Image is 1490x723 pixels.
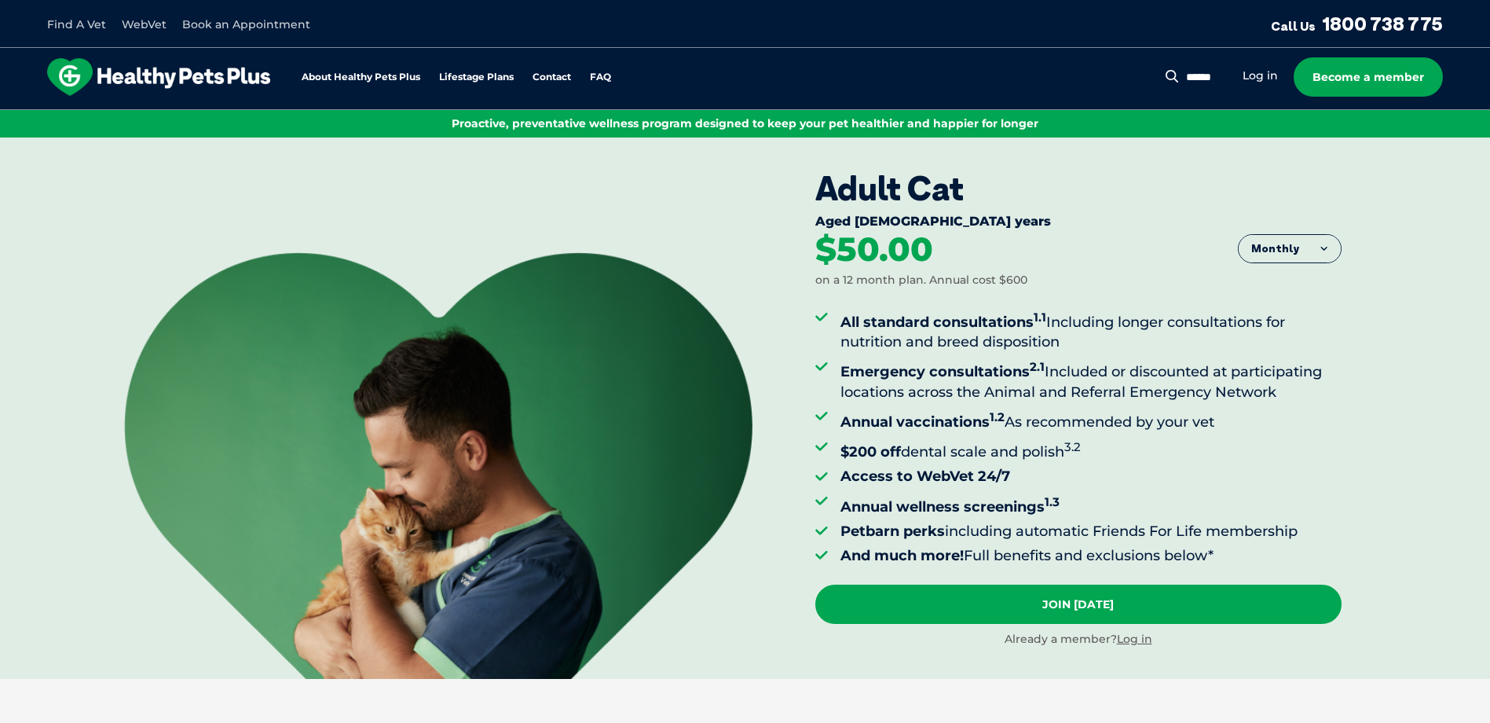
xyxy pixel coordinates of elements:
[47,58,270,96] img: hpp-logo
[302,72,420,83] a: About Healthy Pets Plus
[182,17,310,31] a: Book an Appointment
[840,307,1342,352] li: Including longer consultations for nutrition and breed disposition
[1117,632,1152,646] a: Log in
[840,363,1045,380] strong: Emergency consultations
[124,252,752,679] img: <br /> <b>Warning</b>: Undefined variable $title in <b>/var/www/html/current/codepool/wp-content/...
[1045,494,1060,509] sup: 1.3
[840,407,1342,432] li: As recommended by your vet
[990,409,1005,424] sup: 1.2
[840,314,1046,331] strong: All standard consultations
[452,116,1038,130] span: Proactive, preventative wellness program designed to keep your pet healthier and happier for longer
[1294,57,1443,97] a: Become a member
[1064,439,1081,454] sup: 3.2
[840,547,964,564] strong: And much more!
[840,413,1005,431] strong: Annual vaccinations
[840,468,1010,485] strong: Access to WebVet 24/7
[815,169,1342,208] div: Adult Cat
[815,632,1342,648] div: Already a member?
[840,523,945,540] strong: Petbarn perks
[1162,68,1182,84] button: Search
[122,17,167,31] a: WebVet
[1243,68,1278,83] a: Log in
[590,72,611,83] a: FAQ
[840,546,1342,566] li: Full benefits and exclusions below*
[815,233,933,267] div: $50.00
[439,72,514,83] a: Lifestage Plans
[840,522,1342,541] li: including automatic Friends For Life membership
[815,585,1342,624] a: Join [DATE]
[47,17,106,31] a: Find A Vet
[840,437,1342,462] li: dental scale and polish
[1030,359,1045,374] sup: 2.1
[533,72,571,83] a: Contact
[840,498,1060,516] strong: Annual wellness screenings
[1034,310,1046,325] sup: 1.1
[1271,18,1316,34] span: Call Us
[840,357,1342,402] li: Included or discounted at participating locations across the Animal and Referral Emergency Network
[815,214,1342,233] div: Aged [DEMOGRAPHIC_DATA] years
[1271,12,1443,35] a: Call Us1800 738 775
[815,273,1027,288] div: on a 12 month plan. Annual cost $600
[1239,235,1341,263] button: Monthly
[840,443,901,461] strong: $200 off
